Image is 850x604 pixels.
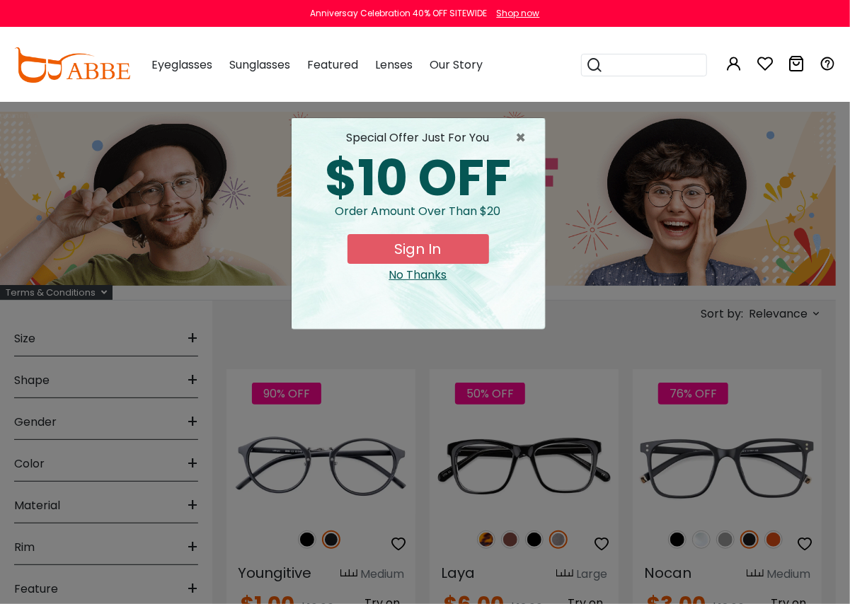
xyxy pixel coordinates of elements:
[303,153,534,203] div: $10 OFF
[348,234,489,264] button: Sign In
[430,57,483,73] span: Our Story
[375,57,413,73] span: Lenses
[303,129,534,146] div: special offer just for you
[151,57,212,73] span: Eyeglasses
[14,47,130,83] img: abbeglasses.com
[303,267,534,284] div: Close
[307,57,358,73] span: Featured
[229,57,290,73] span: Sunglasses
[516,129,534,146] button: Close
[516,129,534,146] span: ×
[311,7,488,20] div: Anniversay Celebration 40% OFF SITEWIDE
[497,7,540,20] div: Shop now
[303,203,534,234] div: Order amount over than $20
[490,7,540,19] a: Shop now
